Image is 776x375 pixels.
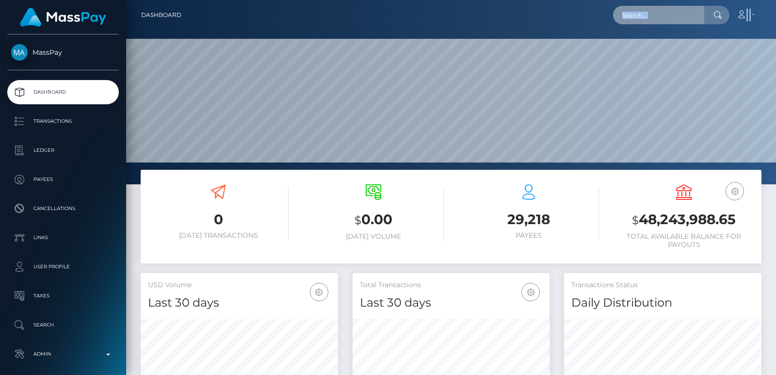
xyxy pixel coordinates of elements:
a: Taxes [7,284,119,308]
img: MassPay Logo [20,8,106,27]
p: Cancellations [11,201,115,216]
p: Dashboard [11,85,115,99]
p: Transactions [11,114,115,129]
h4: Last 30 days [148,294,331,311]
h4: Last 30 days [360,294,543,311]
p: Payees [11,172,115,187]
a: User Profile [7,255,119,279]
small: $ [632,213,639,227]
a: Dashboard [7,80,119,104]
span: MassPay [7,48,119,57]
a: Cancellations [7,196,119,221]
h3: 29,218 [458,210,599,229]
h3: 0 [148,210,289,229]
h5: Total Transactions [360,280,543,290]
h6: Payees [458,231,599,240]
h6: [DATE] Transactions [148,231,289,240]
h3: 0.00 [303,210,444,230]
p: Search [11,318,115,332]
small: $ [355,213,361,227]
h3: 48,243,988.65 [614,210,754,230]
h4: Daily Distribution [571,294,754,311]
h6: [DATE] Volume [303,232,444,241]
h5: Transactions Status [571,280,754,290]
p: Admin [11,347,115,361]
p: Ledger [11,143,115,158]
a: Search [7,313,119,337]
input: Search... [613,6,704,24]
a: Links [7,226,119,250]
p: User Profile [11,260,115,274]
a: Payees [7,167,119,192]
p: Taxes [11,289,115,303]
h6: Total Available Balance for Payouts [614,232,754,249]
a: Dashboard [141,5,181,25]
p: Links [11,230,115,245]
img: MassPay [11,44,28,61]
a: Transactions [7,109,119,133]
h5: USD Volume [148,280,331,290]
a: Admin [7,342,119,366]
a: Ledger [7,138,119,163]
